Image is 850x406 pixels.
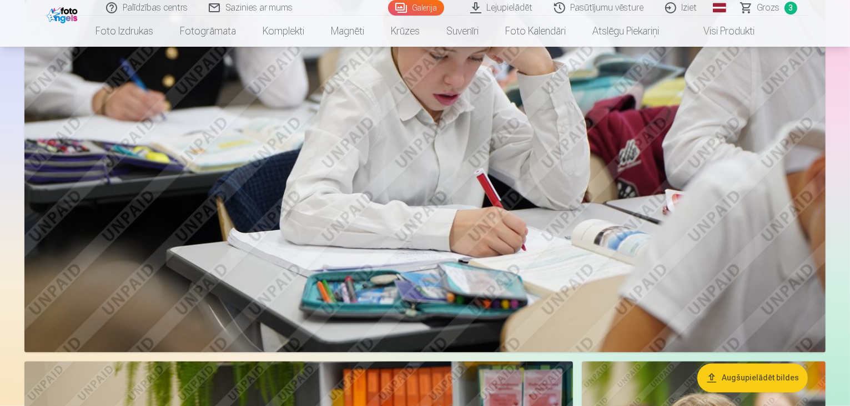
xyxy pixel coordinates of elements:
[82,16,167,47] a: Foto izdrukas
[47,4,81,23] img: /fa1
[378,16,433,47] a: Krūzes
[784,2,797,14] span: 3
[757,1,780,14] span: Grozs
[697,364,808,393] button: Augšupielādēt bildes
[167,16,249,47] a: Fotogrāmata
[433,16,492,47] a: Suvenīri
[672,16,768,47] a: Visi produkti
[249,16,318,47] a: Komplekti
[492,16,579,47] a: Foto kalendāri
[579,16,672,47] a: Atslēgu piekariņi
[318,16,378,47] a: Magnēti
